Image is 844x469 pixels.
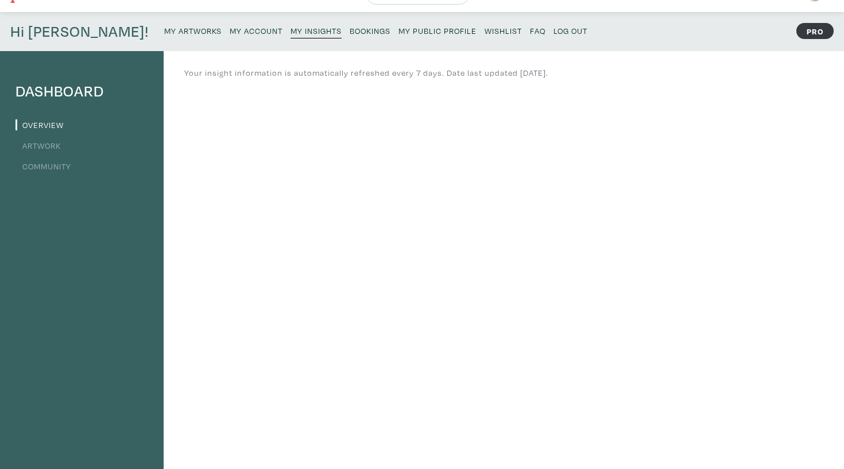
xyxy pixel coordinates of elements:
[553,22,587,38] a: Log Out
[164,22,222,38] a: My Artworks
[553,25,587,36] small: Log Out
[350,22,390,38] a: Bookings
[230,22,282,38] a: My Account
[485,25,522,36] small: Wishlist
[16,140,61,151] a: Artwork
[398,25,477,36] small: My Public Profile
[796,23,834,39] strong: PRO
[16,119,64,130] a: Overview
[16,161,71,172] a: Community
[164,25,222,36] small: My Artworks
[230,25,282,36] small: My Account
[10,22,149,41] h4: Hi [PERSON_NAME]!
[291,25,342,36] small: My Insights
[485,22,522,38] a: Wishlist
[184,67,548,79] p: Your insight information is automatically refreshed every 7 days. Date last updated [DATE].
[291,22,342,38] a: My Insights
[398,22,477,38] a: My Public Profile
[16,82,148,100] h4: Dashboard
[350,25,390,36] small: Bookings
[530,22,545,38] a: FAQ
[530,25,545,36] small: FAQ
